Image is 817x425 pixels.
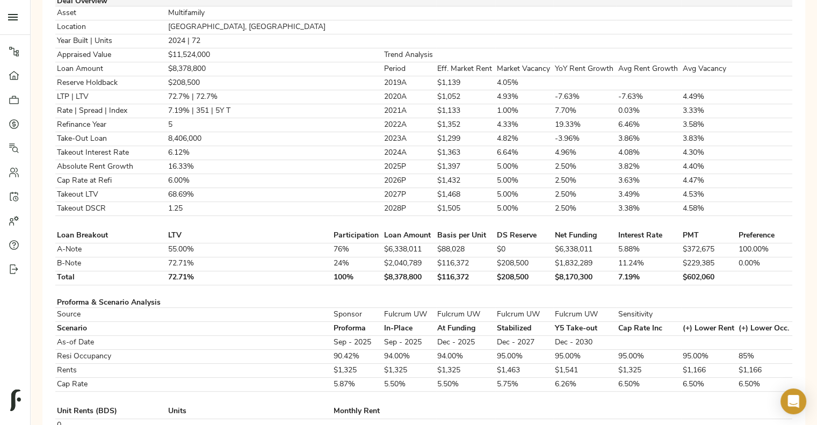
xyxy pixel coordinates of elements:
td: Net Funding [553,229,617,243]
td: LTV [167,229,332,243]
td: Basis per Unit [436,229,496,243]
td: 68.69% [167,188,332,202]
td: 2.50% [553,174,617,188]
td: $1,133 [436,104,496,118]
td: A-Note [55,243,167,257]
td: 5.00% [495,188,553,202]
td: 2025P [382,160,436,174]
td: $1,166 [737,364,792,378]
td: 55.00% [167,243,332,257]
td: Dec - 2025 [436,336,496,350]
td: 5.88% [617,243,681,257]
td: $6,338,011 [382,243,436,257]
td: $8,378,800 [167,62,332,76]
td: $1,463 [495,364,553,378]
td: 2.50% [553,160,617,174]
td: Participation [332,229,382,243]
td: Sep - 2025 [332,336,382,350]
td: Resi Occupancy [55,350,167,364]
td: 4.05% [495,76,553,90]
td: Dec - 2030 [553,336,617,350]
td: Cap Rate Inc [617,322,681,336]
td: 6.50% [617,378,681,392]
td: Stabilized [495,322,553,336]
td: In-Place [382,322,436,336]
td: 1.00% [495,104,553,118]
td: 4.08% [617,146,681,160]
td: 4.93% [495,90,553,104]
td: 6.12% [167,146,332,160]
td: 4.96% [553,146,617,160]
td: 6.46% [617,118,681,132]
td: (+) Lower Rent [681,322,737,336]
td: $1,352 [436,118,496,132]
td: 100% [332,271,382,285]
td: Y5 Take-out [553,322,617,336]
td: 5.00% [495,160,553,174]
td: 4.30% [681,146,737,160]
td: Rents [55,364,167,378]
td: 19.33% [553,118,617,132]
td: $1,325 [617,364,681,378]
td: LTP | LTV [55,90,167,104]
td: 16.33% [167,160,332,174]
td: As-of Date [55,336,167,350]
td: 2026P [382,174,436,188]
td: Cap Rate [55,378,167,392]
img: logo [10,390,21,411]
td: Year Built | Units [55,34,167,48]
td: Market Vacancy [495,62,553,76]
td: Sep - 2025 [382,336,436,350]
td: 94.00% [436,350,496,364]
td: Proforma [332,322,382,336]
td: Dec - 2027 [495,336,553,350]
td: 3.49% [617,188,681,202]
td: 4.47% [681,174,737,188]
td: 2023A [382,132,436,146]
td: -7.63% [617,90,681,104]
td: 95.00% [617,350,681,364]
td: Multifamily [167,6,332,20]
td: Trend Analysis [382,48,436,62]
div: Open Intercom Messenger [780,388,806,414]
td: 6.50% [681,378,737,392]
td: 6.26% [553,378,617,392]
td: 4.40% [681,160,737,174]
td: Fulcrum UW [553,308,617,322]
td: Asset [55,6,167,20]
td: 4.58% [681,202,737,216]
td: $1,541 [553,364,617,378]
td: Sponsor [332,308,382,322]
td: 0.03% [617,104,681,118]
td: 0.00% [737,257,792,271]
td: Location [55,20,167,34]
td: 2.50% [553,202,617,216]
td: 3.82% [617,160,681,174]
td: Takeout Interest Rate [55,146,167,160]
td: DS Reserve [495,229,553,243]
td: Scenario [55,322,167,336]
td: 7.19% | 351 | 5Y T [167,104,332,118]
td: 3.33% [681,104,737,118]
td: 8,406,000 [167,132,332,146]
td: 2028P [382,202,436,216]
td: $208,500 [495,257,553,271]
td: $1,505 [436,202,496,216]
td: 5.50% [436,378,496,392]
td: 72.71% [167,257,332,271]
td: 2020A [382,90,436,104]
td: 100.00% [737,243,792,257]
td: $1,166 [681,364,737,378]
td: Loan Breakout [55,229,167,243]
td: 2019A [382,76,436,90]
td: Units [167,405,332,419]
td: 72.7% | 72.7% [167,90,332,104]
td: 3.58% [681,118,737,132]
td: $88,028 [436,243,496,257]
td: 5.87% [332,378,382,392]
td: Takeout DSCR [55,202,167,216]
td: Absolute Rent Growth [55,160,167,174]
td: Source [55,308,167,322]
td: 7.19% [617,271,681,285]
td: 95.00% [553,350,617,364]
